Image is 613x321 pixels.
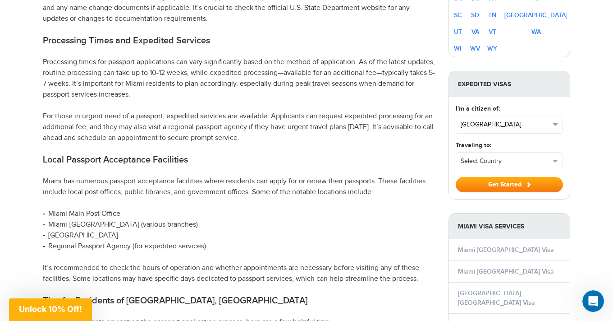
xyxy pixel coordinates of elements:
p: For those in urgent need of a passport, expedited services are available. Applicants can request ... [43,111,435,144]
a: TN [488,11,496,19]
label: Traveling to: [456,140,491,150]
button: [GEOGRAPHIC_DATA] [456,116,563,133]
span: Unlock 10% Off! [19,304,82,314]
p: It’s recommended to check the hours of operation and whether appointments are necessary before vi... [43,263,435,284]
h2: Tips for Residents of [GEOGRAPHIC_DATA], [GEOGRAPHIC_DATA] [43,295,435,306]
a: WY [487,45,497,52]
a: [GEOGRAPHIC_DATA] [504,11,567,19]
h2: Processing Times and Expedited Services [43,35,435,46]
li: Miami-[GEOGRAPHIC_DATA] (various branches) [43,219,435,230]
a: Miami [GEOGRAPHIC_DATA] Visa [458,246,554,254]
a: WV [470,45,480,52]
span: [GEOGRAPHIC_DATA] [461,120,550,129]
a: WI [454,45,462,52]
iframe: Intercom live chat [582,290,604,312]
p: Miami has numerous passport acceptance facilities where residents can apply for or renew their pa... [43,176,435,198]
button: Select Country [456,153,563,170]
a: UT [454,28,462,36]
strong: Miami Visa Services [449,214,570,239]
h2: Local Passport Acceptance Facilities [43,154,435,165]
a: [GEOGRAPHIC_DATA] [GEOGRAPHIC_DATA] Visa [458,289,535,307]
a: Miami [GEOGRAPHIC_DATA] Visa [458,268,554,275]
span: Select Country [461,157,550,166]
strong: Expedited Visas [449,71,570,97]
div: Unlock 10% Off! [9,298,92,321]
a: SD [471,11,479,19]
a: VA [471,28,479,36]
li: [GEOGRAPHIC_DATA] [43,230,435,241]
a: SC [454,11,462,19]
button: Get Started [456,177,563,192]
li: Regional Passport Agency (for expedited services) [43,241,435,252]
a: VT [489,28,496,36]
label: I'm a citizen of: [456,104,500,113]
li: Miami Main Post Office [43,209,435,219]
a: WA [531,28,541,36]
p: Processing times for passport applications can vary significantly based on the method of applicat... [43,57,435,100]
